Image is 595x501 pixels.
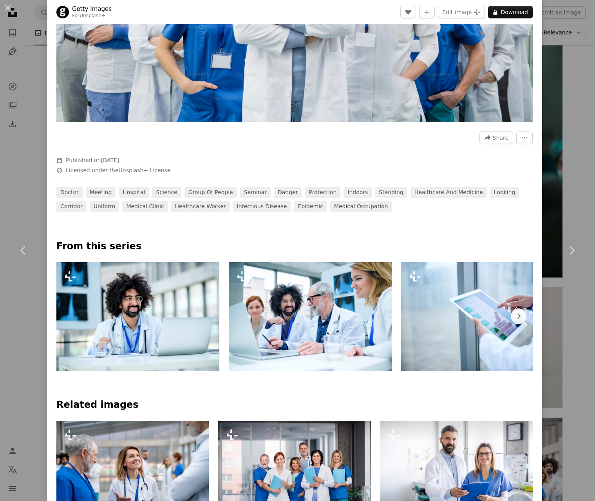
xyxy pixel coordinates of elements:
[330,201,392,212] a: medical occupation
[229,313,392,320] a: A group of doctors with laptop on conference, medical team discussing issues.
[375,187,407,198] a: standing
[229,262,392,371] img: A group of doctors with laptop on conference, medical team discussing issues.
[233,201,291,212] a: infectious disease
[66,157,119,163] span: Published on
[119,167,171,173] a: Unsplash+ License
[90,201,119,212] a: uniform
[401,262,564,371] img: Midsection of unrecognizable doctor with tablet standing in hospital, working.
[400,6,416,18] button: Like
[488,6,533,18] button: Download
[152,187,181,198] a: science
[548,213,595,288] a: Next
[72,5,112,13] a: Getty Images
[511,308,526,324] button: scroll list to the right
[56,201,87,212] a: corridor
[411,187,487,198] a: healthcare and medicine
[516,132,533,144] button: More Actions
[294,201,327,212] a: epidemic
[56,468,209,475] a: Group of doctors on conference, medical team standing and discussing issues.
[479,132,513,144] button: Share this image
[380,468,533,475] a: A front view portrait of dental assistant and dentist in modern dental surgery.
[401,313,564,320] a: Midsection of unrecognizable doctor with tablet standing in hospital, working.
[56,187,83,198] a: doctor
[66,167,170,175] span: Licensed under the
[419,6,435,18] button: Add to Collection
[305,187,340,198] a: protection
[171,201,230,212] a: healthcare worker
[119,187,149,198] a: hospital
[101,157,119,163] time: April 18, 2023 at 9:38:48 PM GMT+3
[86,187,116,198] a: meeting
[56,399,533,411] h4: Related images
[240,187,271,198] a: seminar
[218,468,371,475] a: Group of doctors standing in corridor on medical conference, looking at camera.
[490,187,519,198] a: looking
[493,132,508,144] span: Share
[184,187,237,198] a: group of people
[72,13,112,19] div: For
[56,313,219,320] a: Portrait of cheerful and happy male doctor sitting in hospital, using laptop.
[56,262,219,371] img: Portrait of cheerful and happy male doctor sitting in hospital, using laptop.
[56,240,533,253] p: From this series
[80,13,105,18] a: Unsplash+
[122,201,168,212] a: medical clinic
[274,187,302,198] a: danger
[438,6,485,18] button: Edit image
[344,187,372,198] a: indoors
[56,6,69,18] img: Go to Getty Images's profile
